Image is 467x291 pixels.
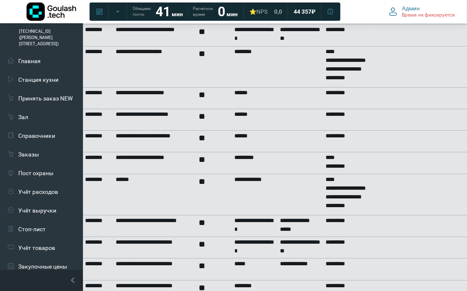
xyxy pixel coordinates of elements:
[218,4,225,20] strong: 0
[226,11,238,17] span: мин
[172,11,183,17] span: мин
[384,3,460,20] button: Админ Время не фиксируется
[156,4,170,20] strong: 41
[128,4,243,19] a: Обещаем гостю 41 мин Расчетное время 0 мин
[133,6,151,17] span: Обещаем гостю
[249,8,268,15] div: ⭐
[311,8,316,15] span: ₽
[244,4,287,19] a: ⭐NPS 0,0
[289,4,321,19] a: 44 357 ₽
[27,2,76,21] img: Логотип компании Goulash.tech
[256,8,268,15] span: NPS
[274,8,282,15] span: 0,0
[402,12,455,19] span: Время не фиксируется
[294,8,311,15] span: 44 357
[402,5,420,12] span: Админ
[193,6,213,17] span: Расчетное время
